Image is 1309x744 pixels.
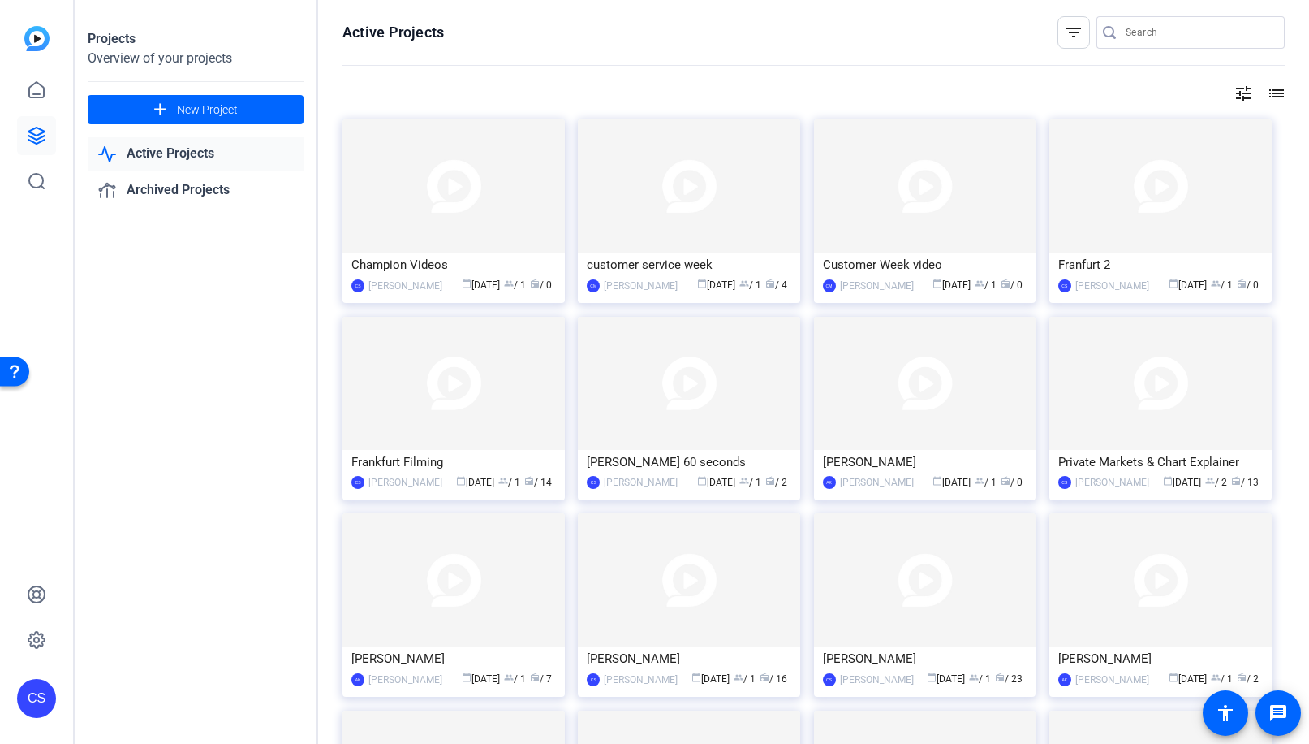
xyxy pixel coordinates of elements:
div: [PERSON_NAME] [604,672,678,688]
div: [PERSON_NAME] [840,278,914,294]
span: / 1 [734,673,756,685]
span: group [739,279,749,288]
span: calendar_today [691,673,701,682]
mat-icon: tune [1234,84,1253,103]
span: / 4 [765,279,787,291]
div: Frankfurt Filming [351,450,556,474]
span: [DATE] [1169,673,1207,685]
mat-icon: accessibility [1216,703,1235,723]
span: group [969,673,979,682]
span: / 0 [530,279,552,291]
span: radio [530,673,540,682]
span: radio [1001,476,1010,486]
div: Projects [88,29,304,49]
div: [PERSON_NAME] [604,474,678,491]
span: / 2 [1205,477,1227,488]
div: customer service week [587,253,791,277]
div: [PERSON_NAME] 60 seconds [587,450,791,474]
div: [PERSON_NAME] [1058,647,1263,671]
span: calendar_today [932,279,942,288]
span: / 7 [530,673,552,685]
span: / 1 [975,477,997,488]
mat-icon: list [1265,84,1285,103]
div: AK [351,673,364,686]
span: radio [765,279,775,288]
span: radio [1001,279,1010,288]
div: [PERSON_NAME] [1075,672,1149,688]
div: CM [823,279,836,292]
div: [PERSON_NAME] [823,450,1027,474]
span: [DATE] [462,673,500,685]
span: / 1 [975,279,997,291]
span: group [504,673,514,682]
div: [PERSON_NAME] [368,672,442,688]
span: [DATE] [697,477,735,488]
span: / 23 [995,673,1023,685]
span: / 2 [765,477,787,488]
span: calendar_today [932,476,942,486]
span: group [1211,279,1221,288]
span: calendar_today [1169,279,1178,288]
div: CS [1058,279,1071,292]
div: [PERSON_NAME] [1075,278,1149,294]
span: calendar_today [1169,673,1178,682]
span: group [975,279,984,288]
span: group [498,476,508,486]
div: [PERSON_NAME] [587,647,791,671]
div: Overview of your projects [88,49,304,68]
span: calendar_today [462,279,471,288]
span: [DATE] [927,673,965,685]
div: Franfurt 2 [1058,253,1263,277]
span: / 1 [504,279,526,291]
span: calendar_today [462,673,471,682]
h1: Active Projects [342,23,444,42]
span: radio [765,476,775,486]
span: / 2 [1237,673,1259,685]
div: Customer Week video [823,253,1027,277]
span: [DATE] [1169,279,1207,291]
div: [PERSON_NAME] [840,474,914,491]
span: / 14 [524,477,552,488]
div: CS [351,279,364,292]
span: [DATE] [932,279,971,291]
span: radio [760,673,769,682]
span: group [734,673,743,682]
div: [PERSON_NAME] [368,278,442,294]
a: Active Projects [88,137,304,171]
span: calendar_today [697,279,707,288]
span: calendar_today [697,476,707,486]
span: / 0 [1237,279,1259,291]
div: Champion Videos [351,253,556,277]
span: calendar_today [927,673,937,682]
div: [PERSON_NAME] [823,647,1027,671]
span: calendar_today [1163,476,1173,486]
span: group [504,279,514,288]
span: radio [1237,673,1247,682]
div: AK [823,476,836,489]
span: group [1211,673,1221,682]
span: [DATE] [691,673,730,685]
span: / 1 [739,477,761,488]
div: [PERSON_NAME] [604,278,678,294]
span: / 16 [760,673,787,685]
a: Archived Projects [88,174,304,207]
span: [DATE] [456,477,494,488]
span: / 13 [1231,477,1259,488]
div: [PERSON_NAME] [368,474,442,491]
span: New Project [177,102,238,119]
mat-icon: add [150,100,170,120]
span: radio [1237,279,1247,288]
span: radio [530,279,540,288]
span: group [975,476,984,486]
span: / 1 [504,673,526,685]
span: radio [995,673,1005,682]
div: CS [587,673,600,686]
div: AK [1058,673,1071,686]
div: [PERSON_NAME] [1075,474,1149,491]
span: group [1205,476,1215,486]
div: [PERSON_NAME] [840,672,914,688]
span: group [739,476,749,486]
span: / 0 [1001,477,1023,488]
div: [PERSON_NAME] [351,647,556,671]
span: / 1 [739,279,761,291]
